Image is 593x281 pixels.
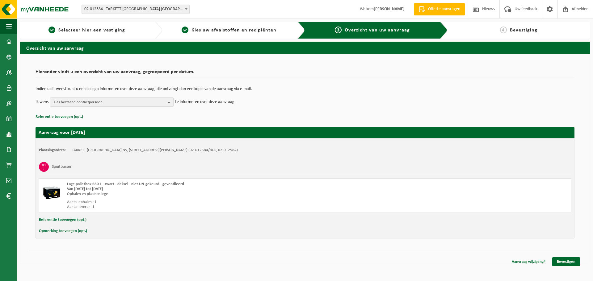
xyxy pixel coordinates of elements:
span: Offerte aanvragen [427,6,462,12]
h2: Hieronder vindt u een overzicht van uw aanvraag, gegroepeerd per datum. [36,69,574,78]
h3: Spuitbussen [52,162,72,172]
span: Bevestiging [510,28,537,33]
strong: [PERSON_NAME] [374,7,405,11]
button: Kies bestaand contactpersoon [50,97,174,107]
p: Ik wens [36,97,48,107]
button: Referentie toevoegen (opt.) [36,113,83,121]
span: 4 [500,27,507,33]
h2: Overzicht van uw aanvraag [20,42,590,54]
strong: Van [DATE] tot [DATE] [67,187,103,191]
span: Overzicht van uw aanvraag [345,28,410,33]
div: Ophalen en plaatsen lege [67,192,330,196]
span: Kies bestaand contactpersoon [53,98,165,107]
img: PB-LB-0680-HPE-BK-11.png [42,182,61,200]
div: Aantal ophalen : 1 [67,200,330,205]
button: Referentie toevoegen (opt.) [39,216,86,224]
button: Opmerking toevoegen (opt.) [39,227,87,235]
span: 1 [48,27,55,33]
a: Offerte aanvragen [414,3,465,15]
span: 3 [335,27,342,33]
a: 2Kies uw afvalstoffen en recipiënten [166,27,292,34]
span: Selecteer hier een vestiging [58,28,125,33]
td: TARKETT [GEOGRAPHIC_DATA] NV, [STREET_ADDRESS][PERSON_NAME] (02-012584/BUS, 02-012584) [72,148,238,153]
span: 02-012584 - TARKETT DENDERMONDE NV - DENDERMONDE [82,5,189,14]
span: Lage palletbox 680 L - zwart - deksel - niet UN-gekeurd - geventileerd [67,182,184,186]
div: Aantal leveren: 1 [67,205,330,209]
span: Kies uw afvalstoffen en recipiënten [191,28,276,33]
a: Aanvraag wijzigen [507,257,550,266]
span: 2 [182,27,188,33]
p: Indien u dit wenst kunt u een collega informeren over deze aanvraag, die ontvangt dan een kopie v... [36,87,574,91]
a: 1Selecteer hier een vestiging [23,27,150,34]
p: te informeren over deze aanvraag. [175,97,236,107]
a: Bevestigen [552,257,580,266]
strong: Aanvraag voor [DATE] [39,130,85,135]
span: 02-012584 - TARKETT DENDERMONDE NV - DENDERMONDE [82,5,190,14]
strong: Plaatsingsadres: [39,148,66,152]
